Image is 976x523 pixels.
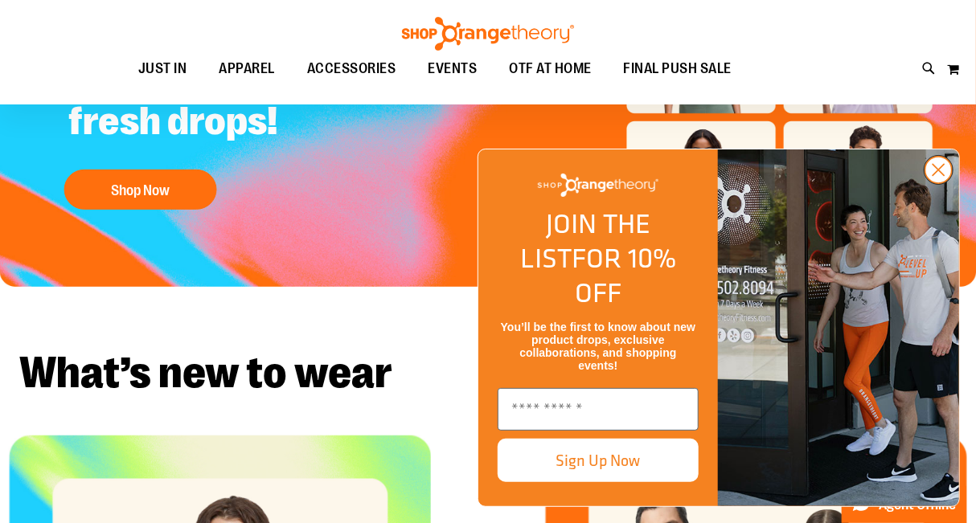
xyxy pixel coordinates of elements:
[718,149,959,506] img: Shop Orangtheory
[538,174,658,197] img: Shop Orangetheory
[509,51,592,87] span: OTF AT HOME
[219,51,275,87] span: APPAREL
[924,155,953,185] button: Close dialog
[520,203,650,278] span: JOIN THE LIST
[138,51,187,87] span: JUST IN
[572,238,676,313] span: FOR 10% OFF
[498,439,699,482] button: Sign Up Now
[501,321,695,372] span: You’ll be the first to know about new product drops, exclusive collaborations, and shopping events!
[624,51,732,87] span: FINAL PUSH SALE
[19,351,957,395] h2: What’s new to wear
[307,51,396,87] span: ACCESSORIES
[461,133,976,523] div: FLYOUT Form
[428,51,477,87] span: EVENTS
[498,388,699,431] input: Enter email
[64,170,217,210] button: Shop Now
[400,17,576,51] img: Shop Orangetheory
[56,37,456,218] a: OTF // lululemon fresh drops! Shop Now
